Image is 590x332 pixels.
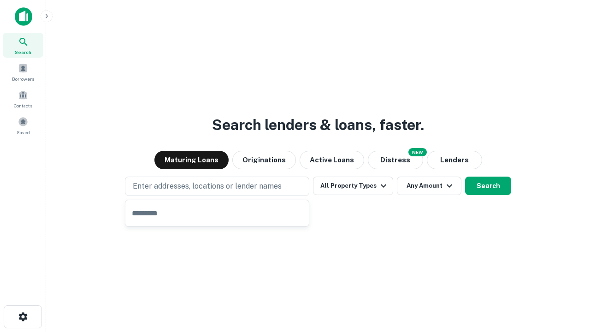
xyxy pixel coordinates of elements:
a: Borrowers [3,59,43,84]
span: Contacts [14,102,32,109]
iframe: Chat Widget [544,229,590,273]
a: Search [3,33,43,58]
span: Saved [17,129,30,136]
button: Originations [232,151,296,169]
button: Any Amount [397,177,461,195]
button: Search distressed loans with lien and other non-mortgage details. [368,151,423,169]
button: Search [465,177,511,195]
span: Borrowers [12,75,34,83]
button: Lenders [427,151,482,169]
p: Enter addresses, locations or lender names [133,181,282,192]
img: capitalize-icon.png [15,7,32,26]
button: Enter addresses, locations or lender names [125,177,309,196]
button: Maturing Loans [154,151,229,169]
button: All Property Types [313,177,393,195]
a: Contacts [3,86,43,111]
div: NEW [408,148,427,156]
button: Active Loans [300,151,364,169]
span: Search [15,48,31,56]
h3: Search lenders & loans, faster. [212,114,424,136]
a: Saved [3,113,43,138]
